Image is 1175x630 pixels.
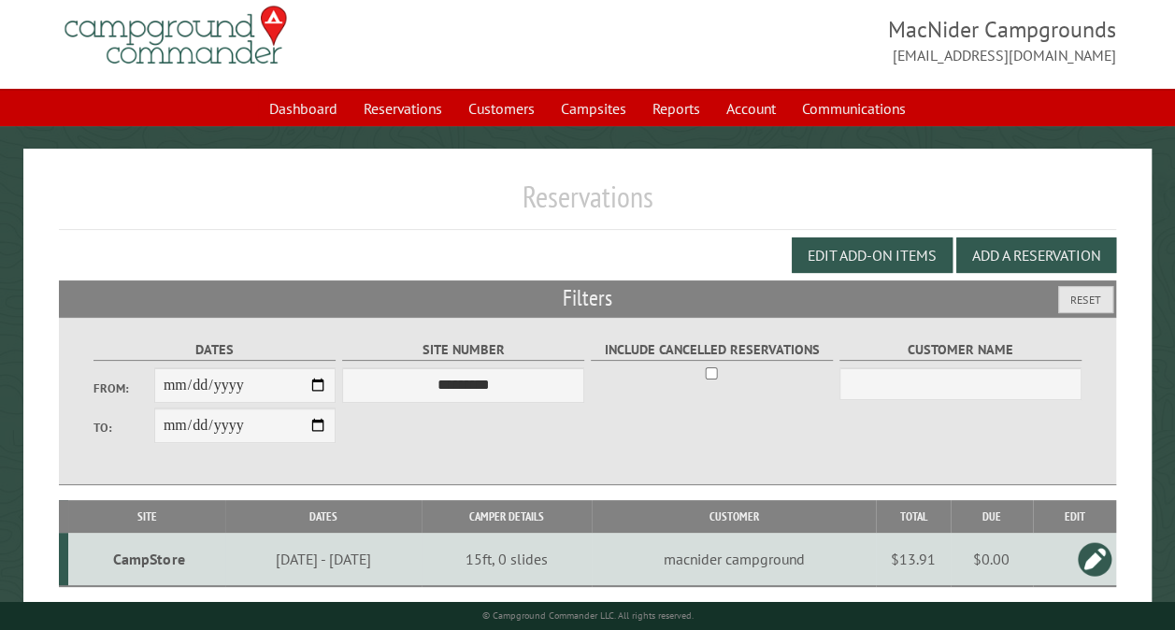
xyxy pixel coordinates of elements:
[225,500,421,533] th: Dates
[550,91,638,126] a: Campsites
[876,500,951,533] th: Total
[68,500,225,533] th: Site
[422,533,592,586] td: 15ft, 0 slides
[352,91,453,126] a: Reservations
[482,609,694,622] small: © Campground Commander LLC. All rights reserved.
[457,91,546,126] a: Customers
[956,237,1116,273] button: Add a Reservation
[839,339,1082,361] label: Customer Name
[422,500,592,533] th: Camper Details
[93,419,154,437] label: To:
[715,91,787,126] a: Account
[588,14,1117,66] span: MacNider Campgrounds [EMAIL_ADDRESS][DOMAIN_NAME]
[592,533,876,586] td: macnider campground
[76,550,222,568] div: CampStore
[641,91,711,126] a: Reports
[876,533,951,586] td: $13.91
[951,500,1033,533] th: Due
[592,500,876,533] th: Customer
[342,339,584,361] label: Site Number
[1033,500,1117,533] th: Edit
[1058,286,1113,313] button: Reset
[59,179,1116,230] h1: Reservations
[951,533,1033,586] td: $0.00
[791,91,917,126] a: Communications
[93,339,336,361] label: Dates
[591,339,833,361] label: Include Cancelled Reservations
[792,237,953,273] button: Edit Add-on Items
[59,280,1116,316] h2: Filters
[228,550,418,568] div: [DATE] - [DATE]
[258,91,349,126] a: Dashboard
[93,379,154,397] label: From:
